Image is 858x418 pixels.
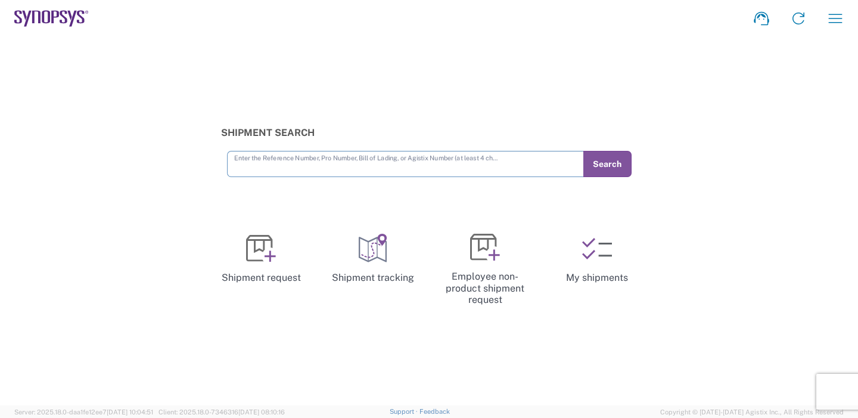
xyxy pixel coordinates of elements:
[107,408,153,416] span: [DATE] 10:04:51
[583,151,632,177] button: Search
[221,127,638,138] h3: Shipment Search
[210,223,312,295] a: Shipment request
[660,407,844,417] span: Copyright © [DATE]-[DATE] Agistix Inc., All Rights Reserved
[322,223,424,295] a: Shipment tracking
[546,223,648,295] a: My shipments
[14,408,153,416] span: Server: 2025.18.0-daa1fe12ee7
[390,408,419,415] a: Support
[238,408,285,416] span: [DATE] 08:10:16
[419,408,450,415] a: Feedback
[158,408,285,416] span: Client: 2025.18.0-7346316
[434,223,536,315] a: Employee non-product shipment request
